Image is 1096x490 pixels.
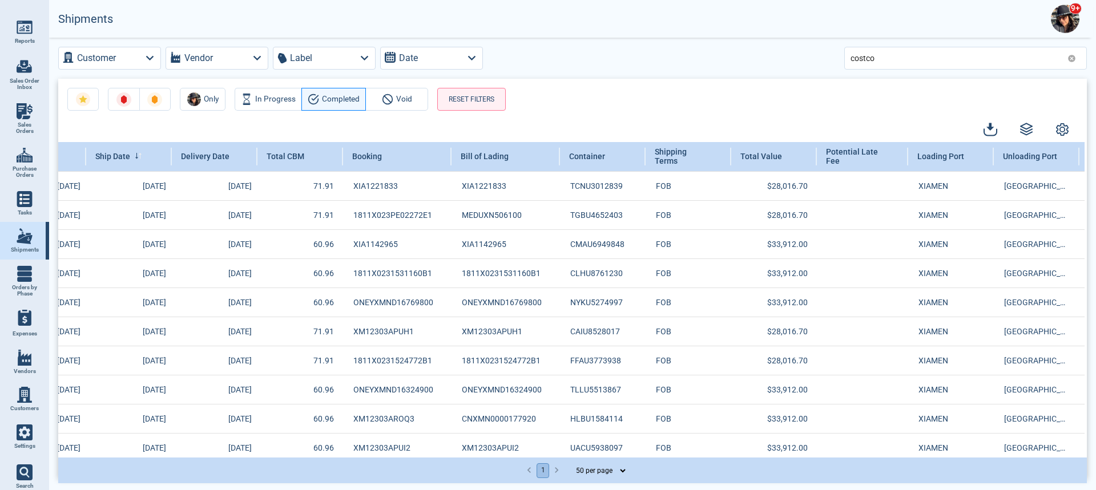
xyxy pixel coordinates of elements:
[656,442,671,453] span: FOB
[86,200,172,229] td: [DATE]
[522,463,563,478] nav: pagination navigation
[1004,180,1069,192] span: [GEOGRAPHIC_DATA],[GEOGRAPHIC_DATA]
[917,152,964,161] span: Loading Port
[17,387,33,403] img: menu_icon
[365,88,428,111] button: Void
[17,424,33,440] img: menu_icon
[918,180,948,192] span: XIAMEN
[767,385,808,394] span: $33,912.00
[257,433,343,462] td: 60.96
[172,404,257,433] td: [DATE]
[181,152,229,161] span: Delivery Date
[656,238,671,250] span: FOB
[267,152,304,161] span: Total CBM
[767,414,808,423] span: $33,912.00
[86,317,172,346] td: [DATE]
[9,122,40,135] span: Sales Orders
[570,355,621,366] span: FFAU3773938
[656,384,671,395] span: FOB
[380,47,483,70] button: Date
[17,103,33,119] img: menu_icon
[918,413,948,424] span: XIAMEN
[918,442,948,453] span: XIAMEN
[17,266,33,282] img: menu_icon
[17,147,33,163] img: menu_icon
[17,228,33,244] img: menu_icon
[86,287,172,317] td: [DATE]
[918,297,948,308] span: XIAMEN
[462,326,522,337] span: XM12303APUH1
[767,181,808,191] span: $28,016.70
[58,13,113,26] h2: Shipments
[257,346,343,375] td: 71.91
[172,200,257,229] td: [DATE]
[767,269,808,278] span: $33,912.00
[86,258,172,287] td: [DATE]
[461,152,509,161] span: Bill of Lading
[918,355,948,366] span: XIAMEN
[462,355,541,366] span: 1811X0231524772B1
[13,330,37,337] span: Expenses
[10,405,39,412] span: Customers
[257,200,343,229] td: 71.91
[235,88,302,111] button: In Progress
[656,268,671,279] span: FOB
[570,297,623,308] span: NYKU5274997
[570,384,621,395] span: TLLU5513867
[570,442,623,453] span: UACU5938097
[767,240,808,249] span: $33,912.00
[14,443,35,449] span: Settings
[655,147,710,166] span: Shipping Terms
[18,209,32,216] span: Tasks
[537,463,549,478] button: page 1
[257,317,343,346] td: 71.91
[767,356,808,365] span: $28,016.70
[767,298,808,307] span: $33,912.00
[77,50,116,66] label: Customer
[187,92,201,106] img: Avatar
[1051,5,1079,33] img: Avatar
[255,92,296,106] span: In Progress
[570,326,620,337] span: CAIU8528017
[656,180,671,192] span: FOB
[1004,442,1069,453] span: [GEOGRAPHIC_DATA]
[204,92,219,106] span: Only
[353,238,398,250] span: XIA1142965
[9,165,40,179] span: Purchase Orders
[273,47,376,70] button: Label
[826,147,887,166] span: Potential Late Fee
[740,152,782,161] span: Total Value
[353,355,432,366] span: 1811X0231524772B1
[570,180,623,192] span: TCNU3012839
[462,209,522,221] span: MEDUXN506100
[767,210,808,220] span: $28,016.70
[301,88,366,111] button: Completed
[15,38,35,44] span: Reports
[9,78,40,91] span: Sales Order Inbox
[86,229,172,258] td: [DATE]
[918,384,948,395] span: XIAMEN
[257,375,343,404] td: 60.96
[172,229,257,258] td: [DATE]
[462,384,542,395] span: ONEYXMND16324900
[462,442,519,453] span: XM12303APUI2
[11,246,39,253] span: Shipments
[570,413,623,424] span: HLBU1584114
[353,384,433,395] span: ONEYXMND16324900
[767,443,808,452] span: $33,912.00
[1004,209,1069,221] span: [GEOGRAPHIC_DATA]
[9,284,40,297] span: Orders by Phase
[1004,238,1069,250] span: [GEOGRAPHIC_DATA]
[462,268,541,279] span: 1811X0231531160B1
[257,287,343,317] td: 60.96
[437,88,506,111] button: RESET FILTERS
[86,346,172,375] td: [DATE]
[396,92,412,106] span: Void
[656,297,671,308] span: FOB
[257,258,343,287] td: 60.96
[1004,268,1069,279] span: [GEOGRAPHIC_DATA]
[353,180,398,192] span: XIA1221833
[918,209,948,221] span: XIAMEN
[570,209,623,221] span: TGBU4652403
[462,238,506,250] span: XIA1142965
